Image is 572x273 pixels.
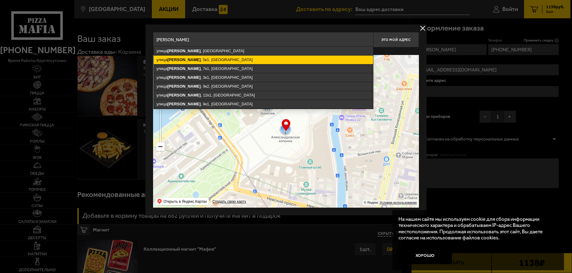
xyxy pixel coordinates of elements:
[154,64,373,73] ymaps: улица , 7к1, [GEOGRAPHIC_DATA]
[156,198,209,205] ymaps: Открыть в Яндекс.Картах
[154,82,373,91] ymaps: улица , 9к2, [GEOGRAPHIC_DATA]
[153,49,239,54] p: Укажите дом на карте или в поле ввода
[167,57,201,62] ymaps: [PERSON_NAME]
[154,47,373,55] ymaps: улица , [GEOGRAPHIC_DATA]
[154,73,373,82] ymaps: улица , 3к1, [GEOGRAPHIC_DATA]
[364,201,379,204] ymaps: © Яндекс
[167,49,201,53] ymaps: [PERSON_NAME]
[211,199,247,204] a: Создать свою карту
[398,246,452,264] button: Хорошо
[419,24,427,32] button: delivery type
[153,32,373,47] input: Введите адрес доставки
[373,32,419,47] button: Это мой адрес
[154,56,373,64] ymaps: улица , 5к1, [GEOGRAPHIC_DATA]
[167,102,201,106] ymaps: [PERSON_NAME]
[167,84,201,89] ymaps: [PERSON_NAME]
[381,38,411,42] span: Это мой адрес
[398,216,555,241] p: На нашем сайте мы используем cookie для сбора информации технического характера и обрабатываем IP...
[154,100,373,108] ymaps: улица , 9к1, [GEOGRAPHIC_DATA]
[380,201,417,204] a: Условия использования
[167,75,201,80] ymaps: [PERSON_NAME]
[167,66,201,71] ymaps: [PERSON_NAME]
[167,93,201,97] ymaps: [PERSON_NAME]
[154,91,373,100] ymaps: улица , 12к1, [GEOGRAPHIC_DATA]
[163,198,207,205] ymaps: Открыть в Яндекс.Картах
